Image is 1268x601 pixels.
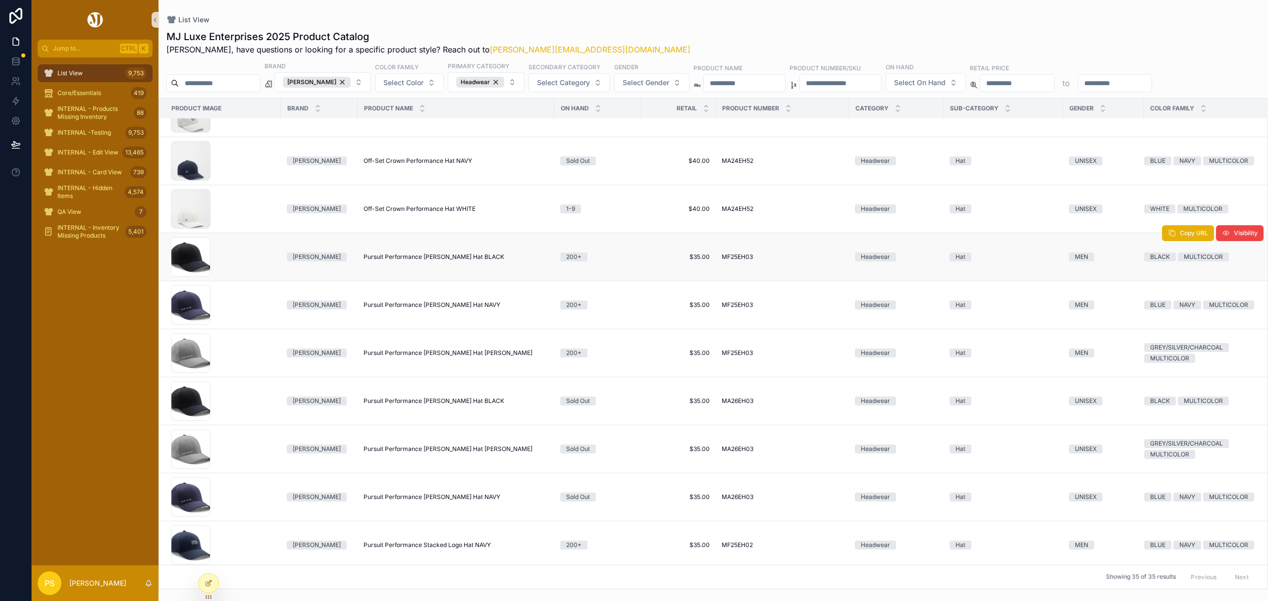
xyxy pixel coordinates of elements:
[950,493,1057,501] a: Hat
[647,349,710,357] span: $35.00
[693,63,742,72] label: Product Name
[950,156,1057,165] a: Hat
[955,204,965,213] div: Hat
[1162,225,1214,241] button: Copy URL
[57,149,118,156] span: INTERNAL - Edit View
[566,445,590,453] div: Sold Out
[1069,104,1094,112] span: Gender
[1209,541,1248,550] div: MULTICOLOR
[647,301,710,309] span: $35.00
[722,493,753,501] span: MA26EH03
[722,397,753,405] span: MA26EH03
[955,493,965,501] div: Hat
[955,397,965,405] div: Hat
[722,301,753,309] span: MF25EH03
[1075,300,1088,309] div: MEN
[1183,204,1222,213] div: MULTICOLOR
[38,223,153,241] a: INTERNAL - Inventory Missing Products5,401
[855,156,938,165] a: Headwear
[57,208,81,216] span: QA View
[1144,541,1255,550] a: BLUENAVYMULTICOLOR
[122,147,147,158] div: 13,465
[647,253,710,261] span: $35.00
[560,493,635,501] a: Sold Out
[647,445,710,453] a: $35.00
[647,541,710,549] a: $35.00
[287,541,352,550] a: [PERSON_NAME]
[970,63,1009,72] label: Retail Price
[166,44,690,55] span: [PERSON_NAME], have questions or looking for a specific product style? Reach out to
[1144,204,1255,213] a: WHITEMULTICOLOR
[561,104,589,112] span: On Hand
[1069,300,1138,309] a: MEN
[287,104,309,112] span: Brand
[287,156,352,165] a: [PERSON_NAME]
[1150,397,1170,405] div: BLACK
[38,144,153,161] a: INTERNAL - Edit View13,465
[722,541,753,549] span: MF25EH02
[950,349,1057,357] a: Hat
[364,493,500,501] span: Pursuit Performance [PERSON_NAME] Hat NAVY
[623,78,669,88] span: Select Gender
[950,252,1057,261] a: Hat
[293,493,341,501] div: [PERSON_NAME]
[57,129,111,137] span: INTERNAL -Testing
[722,205,753,213] span: MA24EH52
[264,61,286,70] label: Brand
[855,204,938,213] a: Headwear
[274,72,371,92] button: Select Button
[293,300,341,309] div: [PERSON_NAME]
[950,397,1057,405] a: Hat
[955,445,965,453] div: Hat
[566,493,590,501] div: Sold Out
[1069,349,1138,357] a: MEN
[566,252,581,261] div: 200+
[364,301,548,309] a: Pursuit Performance [PERSON_NAME] Hat NAVY
[1075,204,1097,213] div: UNISEX
[861,204,890,213] div: Headwear
[125,127,147,139] div: 9,753
[38,64,153,82] a: List View9,753
[166,30,690,44] h1: MJ Luxe Enterprises 2025 Product Catalog
[293,349,341,357] div: [PERSON_NAME]
[560,252,635,261] a: 200+
[130,166,147,178] div: 739
[1144,156,1255,165] a: BLUENAVYMULTICOLOR
[722,253,843,261] a: MF25EH03
[537,78,590,88] span: Select Category
[375,62,419,71] label: Color Family
[722,541,843,549] a: MF25EH02
[861,493,890,501] div: Headwear
[855,252,938,261] a: Headwear
[647,397,710,405] span: $35.00
[364,205,548,213] a: Off-Set Crown Performance Hat WHITE
[955,252,965,261] div: Hat
[722,445,843,453] a: MA26EH03
[566,156,590,165] div: Sold Out
[861,300,890,309] div: Headwear
[448,72,525,92] button: Select Button
[861,252,890,261] div: Headwear
[1144,300,1255,309] a: BLUENAVYMULTICOLOR
[38,124,153,142] a: INTERNAL -Testing9,753
[855,493,938,501] a: Headwear
[566,204,575,213] div: 1-9
[364,253,548,261] a: Pursuit Performance [PERSON_NAME] Hat BLACK
[955,156,965,165] div: Hat
[1150,104,1194,112] span: Color Family
[57,89,101,97] span: Core/Essentials
[722,445,753,453] span: MA26EH03
[38,84,153,102] a: Core/Essentials419
[38,104,153,122] a: INTERNAL - Products Missing Inventory88
[1179,541,1195,550] div: NAVY
[53,45,116,52] span: Jump to...
[560,300,635,309] a: 200+
[1234,229,1258,237] span: Visibility
[86,12,105,28] img: App logo
[135,206,147,218] div: 7
[950,104,999,112] span: Sub-Category
[1069,252,1138,261] a: MEN
[1150,204,1169,213] div: WHITE
[178,15,210,25] span: List View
